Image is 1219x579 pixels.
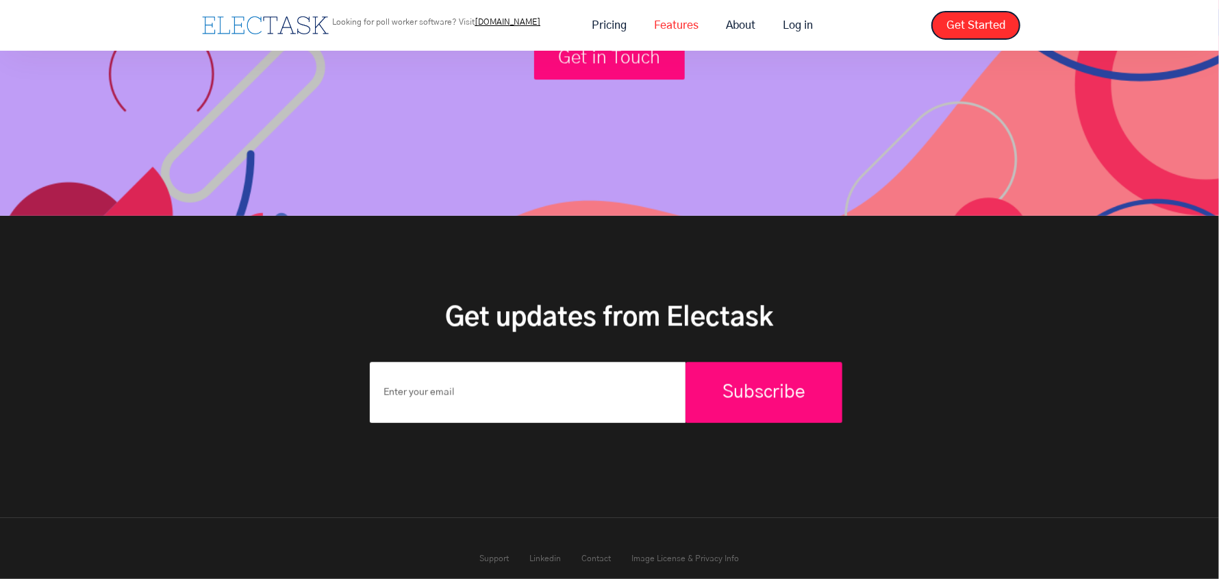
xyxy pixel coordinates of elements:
[475,18,540,26] a: [DOMAIN_NAME]
[480,554,510,563] a: Support
[931,11,1020,40] a: Get Started
[534,36,685,79] a: Get in Touch
[632,554,740,563] a: Image License & Privacy Info
[370,362,686,423] input: Enter your email
[770,11,827,40] a: Log in
[641,11,713,40] a: Features
[530,554,562,563] a: Linkedin
[370,362,849,423] form: Email Form
[582,554,612,563] a: Contact
[199,13,332,38] a: home
[332,18,540,26] p: Looking for poll worker software? Visit
[686,362,842,423] input: Subscribe
[579,11,641,40] a: Pricing
[713,11,770,40] a: About
[370,301,849,334] h2: Get updates from Electask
